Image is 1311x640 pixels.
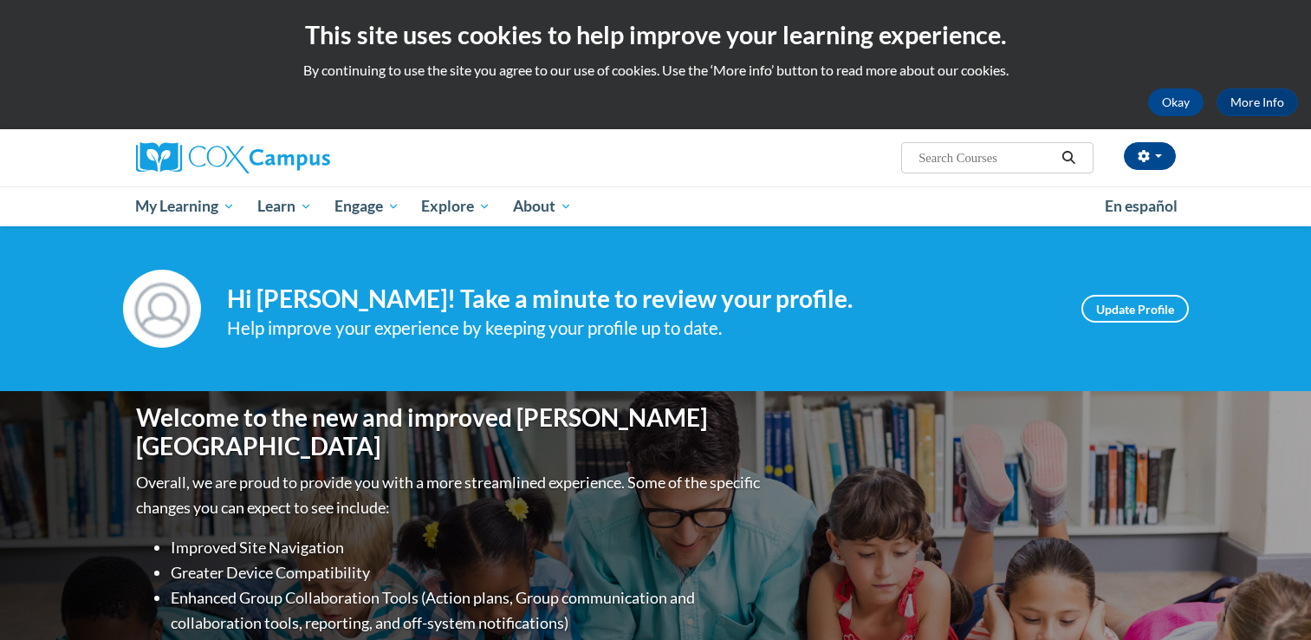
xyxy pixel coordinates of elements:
img: Cox Campus [136,142,330,173]
a: About [502,186,583,226]
input: Search Courses [917,147,1055,168]
div: Main menu [110,186,1202,226]
a: Learn [246,186,323,226]
button: Search [1055,147,1081,168]
button: Okay [1148,88,1204,116]
span: Learn [257,196,312,217]
h2: This site uses cookies to help improve your learning experience. [13,17,1298,52]
li: Enhanced Group Collaboration Tools (Action plans, Group communication and collaboration tools, re... [171,585,764,636]
iframe: Button to launch messaging window [1242,571,1297,626]
a: My Learning [125,186,247,226]
a: Explore [410,186,502,226]
div: Help improve your experience by keeping your profile up to date. [227,314,1055,343]
img: Profile Image [123,270,201,348]
span: My Learning [135,196,235,217]
a: Update Profile [1081,295,1189,323]
a: En español [1094,188,1189,225]
a: More Info [1217,88,1298,116]
span: En español [1105,197,1178,215]
span: About [513,196,572,217]
span: Explore [421,196,490,217]
p: By continuing to use the site you agree to our use of cookies. Use the ‘More info’ button to read... [13,61,1298,80]
h4: Hi [PERSON_NAME]! Take a minute to review your profile. [227,284,1055,314]
a: Cox Campus [136,142,465,173]
p: Overall, we are proud to provide you with a more streamlined experience. Some of the specific cha... [136,470,764,520]
li: Greater Device Compatibility [171,560,764,585]
button: Account Settings [1124,142,1176,170]
li: Improved Site Navigation [171,535,764,560]
h1: Welcome to the new and improved [PERSON_NAME][GEOGRAPHIC_DATA] [136,403,764,461]
span: Engage [334,196,399,217]
a: Engage [323,186,411,226]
